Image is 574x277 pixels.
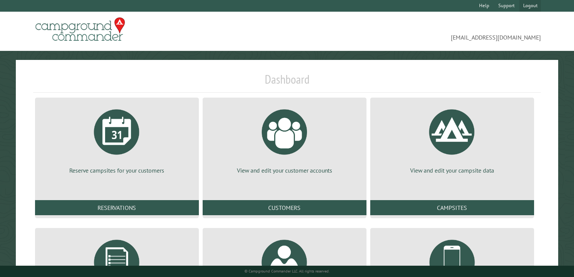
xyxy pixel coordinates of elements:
p: Reserve campsites for your customers [44,166,190,174]
a: View and edit your campsite data [379,104,525,174]
p: View and edit your customer accounts [212,166,357,174]
p: View and edit your campsite data [379,166,525,174]
h1: Dashboard [33,72,541,93]
a: Reserve campsites for your customers [44,104,190,174]
span: [EMAIL_ADDRESS][DOMAIN_NAME] [287,21,541,42]
a: Customers [203,200,366,215]
a: Reservations [35,200,199,215]
small: © Campground Commander LLC. All rights reserved. [244,269,330,274]
a: Campsites [370,200,534,215]
img: Campground Commander [33,15,127,44]
a: View and edit your customer accounts [212,104,357,174]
